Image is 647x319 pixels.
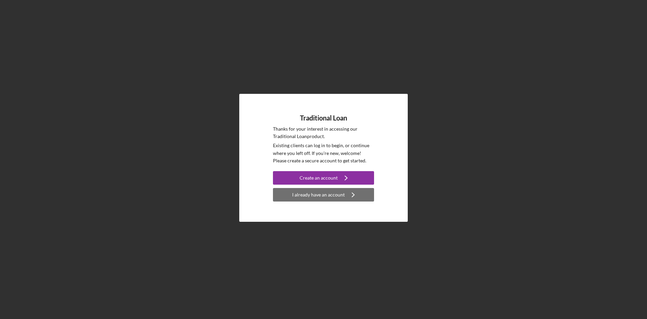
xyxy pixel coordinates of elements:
[300,114,347,122] h4: Traditional Loan
[273,125,374,140] p: Thanks for your interest in accessing our Traditional Loan product.
[273,142,374,164] p: Existing clients can log in to begin, or continue where you left off. If you're new, welcome! Ple...
[273,171,374,186] a: Create an account
[273,171,374,185] button: Create an account
[273,188,374,202] button: I already have an account
[300,171,338,185] div: Create an account
[292,188,345,202] div: I already have an account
